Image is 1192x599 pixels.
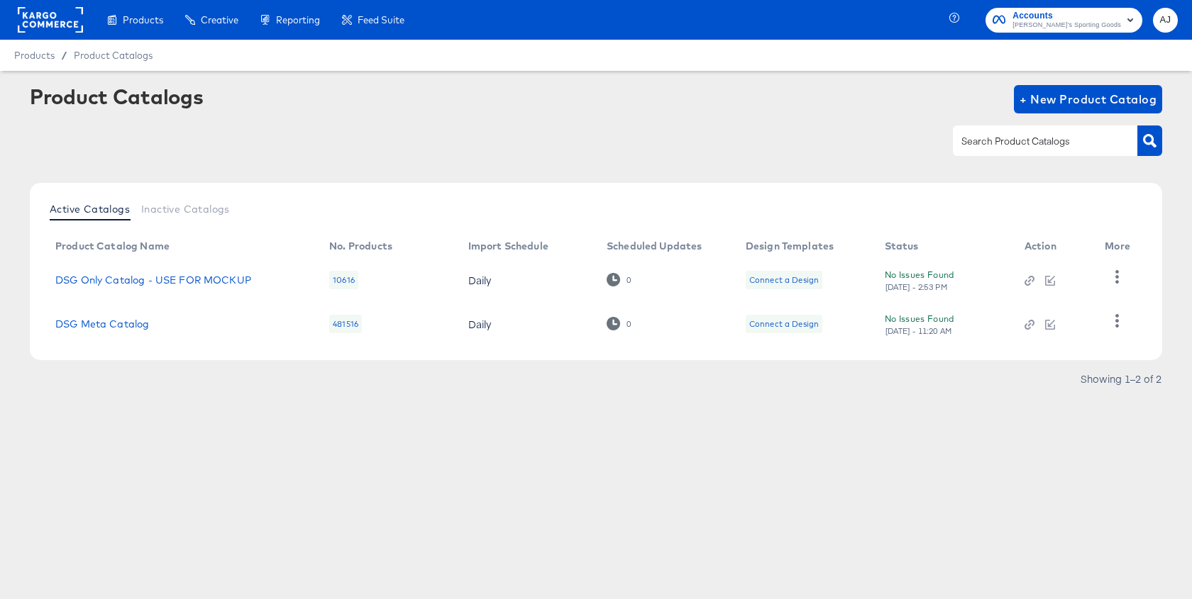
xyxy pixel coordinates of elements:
[74,50,153,61] a: Product Catalogs
[1014,85,1162,113] button: + New Product Catalog
[959,133,1110,150] input: Search Product Catalogs
[468,240,548,252] div: Import Schedule
[626,319,631,329] div: 0
[1080,374,1162,384] div: Showing 1–2 of 2
[746,240,834,252] div: Design Templates
[1013,235,1094,258] th: Action
[1159,12,1172,28] span: AJ
[457,302,595,346] td: Daily
[607,240,702,252] div: Scheduled Updates
[30,85,203,108] div: Product Catalogs
[986,8,1142,33] button: Accounts[PERSON_NAME]'s Sporting Goods
[201,14,238,26] span: Creative
[55,240,170,252] div: Product Catalog Name
[1020,89,1157,109] span: + New Product Catalog
[607,273,631,286] div: 0
[329,240,392,252] div: No. Products
[55,50,74,61] span: /
[123,14,163,26] span: Products
[358,14,404,26] span: Feed Suite
[626,275,631,285] div: 0
[1012,20,1121,31] span: [PERSON_NAME]'s Sporting Goods
[329,271,358,289] div: 10616
[1012,9,1121,23] span: Accounts
[50,203,130,215] span: Active Catalogs
[607,317,631,330] div: 0
[1093,235,1147,258] th: More
[457,258,595,302] td: Daily
[1153,8,1178,33] button: AJ
[276,14,320,26] span: Reporting
[55,318,149,330] a: DSG Meta Catalog
[14,50,55,61] span: Products
[873,235,1013,258] th: Status
[329,315,362,333] div: 481516
[749,274,819,286] div: Connect a Design
[55,274,251,286] a: DSG Only Catalog - USE FOR MOCKUP
[749,318,819,330] div: Connect a Design
[746,315,822,333] div: Connect a Design
[141,203,230,215] span: Inactive Catalogs
[746,271,822,289] div: Connect a Design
